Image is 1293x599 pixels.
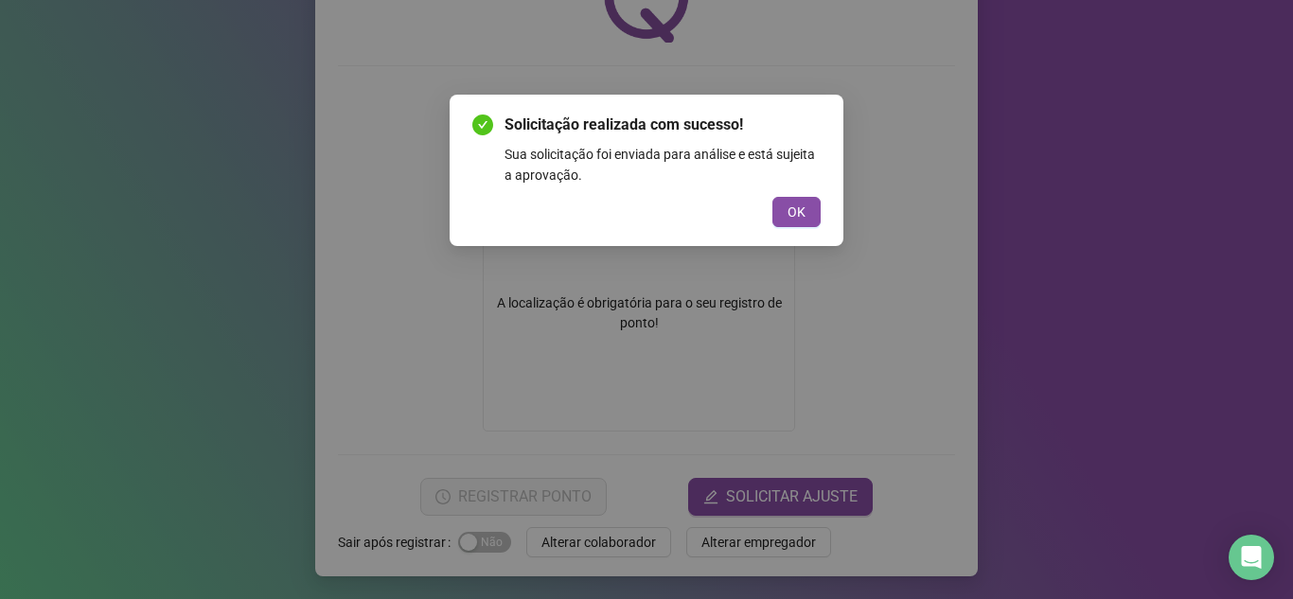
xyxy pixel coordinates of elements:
[505,114,821,136] span: Solicitação realizada com sucesso!
[1229,535,1274,580] div: Open Intercom Messenger
[788,202,806,222] span: OK
[472,115,493,135] span: check-circle
[505,144,821,185] div: Sua solicitação foi enviada para análise e está sujeita a aprovação.
[772,197,821,227] button: OK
